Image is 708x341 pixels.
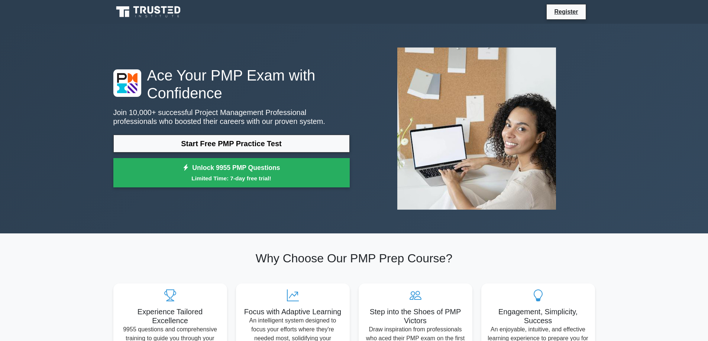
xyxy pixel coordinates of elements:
[123,174,340,183] small: Limited Time: 7-day free trial!
[113,158,350,188] a: Unlock 9955 PMP QuestionsLimited Time: 7-day free trial!
[365,307,466,325] h5: Step into the Shoes of PMP Victors
[113,108,350,126] p: Join 10,000+ successful Project Management Professional professionals who boosted their careers w...
[113,135,350,153] a: Start Free PMP Practice Test
[113,66,350,102] h1: Ace Your PMP Exam with Confidence
[550,7,582,16] a: Register
[487,307,589,325] h5: Engagement, Simplicity, Success
[113,251,595,265] h2: Why Choose Our PMP Prep Course?
[242,307,344,316] h5: Focus with Adaptive Learning
[119,307,221,325] h5: Experience Tailored Excellence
